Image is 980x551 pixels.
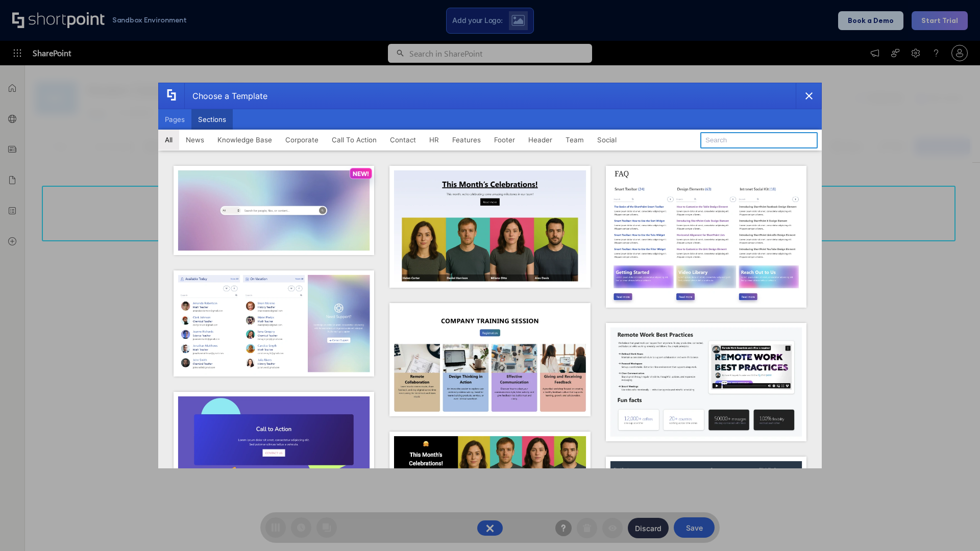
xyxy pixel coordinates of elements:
[179,130,211,150] button: News
[158,130,179,150] button: All
[522,130,559,150] button: Header
[383,130,423,150] button: Contact
[353,170,369,178] p: NEW!
[184,83,267,109] div: Choose a Template
[700,132,818,148] input: Search
[191,109,233,130] button: Sections
[279,130,325,150] button: Corporate
[446,130,487,150] button: Features
[158,83,822,468] div: template selector
[158,109,191,130] button: Pages
[559,130,591,150] button: Team
[325,130,383,150] button: Call To Action
[211,130,279,150] button: Knowledge Base
[423,130,446,150] button: HR
[487,130,522,150] button: Footer
[591,130,623,150] button: Social
[929,502,980,551] iframe: Chat Widget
